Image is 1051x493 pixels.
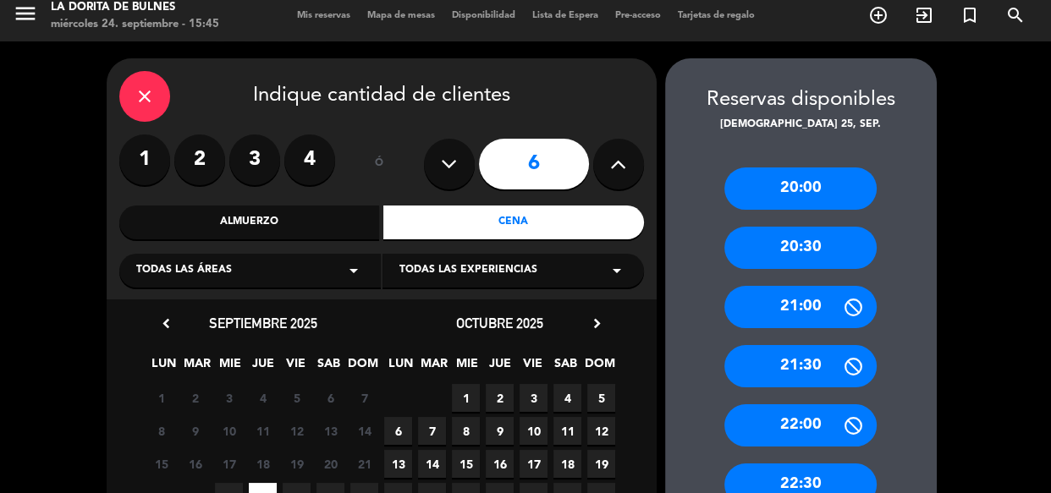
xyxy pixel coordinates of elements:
span: 1 [452,384,480,412]
span: MIE [216,353,244,381]
span: 5 [283,384,311,412]
span: 10 [215,417,243,445]
label: 4 [284,134,335,185]
span: 8 [147,417,175,445]
span: 20 [316,450,344,478]
span: MAR [420,353,448,381]
span: Mis reservas [289,11,359,20]
span: 4 [249,384,277,412]
span: 7 [350,384,378,412]
span: SAB [315,353,343,381]
span: 2 [486,384,514,412]
label: 1 [119,134,170,185]
span: MAR [183,353,211,381]
span: 13 [316,417,344,445]
i: add_circle_outline [868,5,889,25]
span: 6 [316,384,344,412]
span: 3 [215,384,243,412]
i: chevron_right [588,315,606,332]
div: ó [352,134,407,194]
span: VIE [282,353,310,381]
span: Pre-acceso [607,11,669,20]
i: menu [13,1,38,26]
span: 19 [587,450,615,478]
div: 21:30 [724,345,877,387]
span: Disponibilidad [443,11,524,20]
span: 18 [249,450,277,478]
span: 14 [418,450,446,478]
span: 3 [520,384,548,412]
span: VIE [519,353,547,381]
span: JUE [249,353,277,381]
span: 16 [181,450,209,478]
span: septiembre 2025 [209,315,317,331]
span: MIE [453,353,481,381]
span: DOM [585,353,613,381]
span: 16 [486,450,514,478]
span: Tarjetas de regalo [669,11,763,20]
i: search [1005,5,1026,25]
span: 11 [249,417,277,445]
i: exit_to_app [914,5,934,25]
span: 8 [452,417,480,445]
i: close [135,86,155,107]
span: 21 [350,450,378,478]
div: miércoles 24. septiembre - 15:45 [51,16,219,33]
span: 6 [384,417,412,445]
span: 9 [181,417,209,445]
span: 5 [587,384,615,412]
span: JUE [486,353,514,381]
div: 20:00 [724,167,877,210]
button: menu [13,1,38,32]
i: arrow_drop_down [344,260,364,281]
span: DOM [348,353,376,381]
div: [DEMOGRAPHIC_DATA] 25, sep. [665,117,937,134]
i: chevron_left [157,315,175,332]
span: 18 [553,450,581,478]
label: 2 [174,134,225,185]
i: arrow_drop_down [607,260,627,281]
div: 21:00 [724,286,877,328]
span: SAB [552,353,580,381]
span: 1 [147,384,175,412]
div: 22:00 [724,404,877,446]
span: LUN [150,353,178,381]
span: 12 [283,417,311,445]
label: 3 [229,134,280,185]
span: Lista de Espera [524,11,607,20]
span: Todas las experiencias [399,262,537,279]
span: octubre 2025 [456,315,543,331]
span: LUN [387,353,415,381]
span: Todas las áreas [136,262,232,279]
span: Mapa de mesas [359,11,443,20]
span: 19 [283,450,311,478]
div: 20:30 [724,227,877,269]
div: Cena [383,205,644,239]
span: 9 [486,417,514,445]
span: 12 [587,417,615,445]
span: 15 [452,450,480,478]
i: turned_in_not [960,5,980,25]
span: 10 [520,417,548,445]
span: 11 [553,417,581,445]
span: 7 [418,417,446,445]
div: Reservas disponibles [665,84,937,117]
span: 17 [520,450,548,478]
span: 13 [384,450,412,478]
span: 15 [147,450,175,478]
span: 14 [350,417,378,445]
span: 2 [181,384,209,412]
span: 4 [553,384,581,412]
span: 17 [215,450,243,478]
div: Indique cantidad de clientes [119,71,644,122]
div: Almuerzo [119,205,380,239]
